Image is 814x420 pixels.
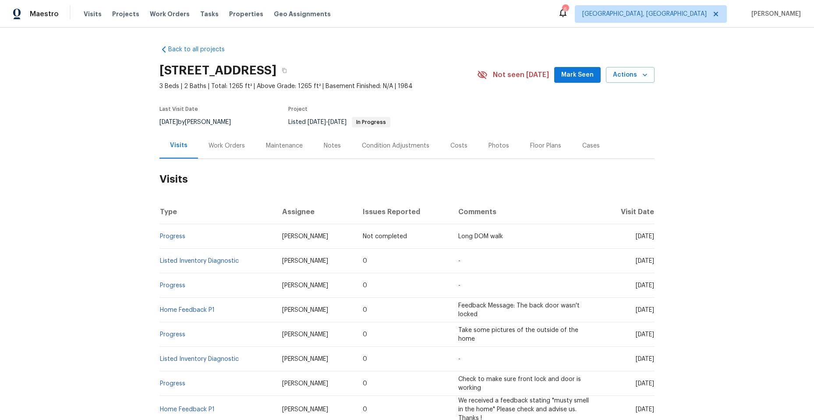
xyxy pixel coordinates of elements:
[288,106,308,112] span: Project
[159,200,275,224] th: Type
[159,106,198,112] span: Last Visit Date
[282,381,328,387] span: [PERSON_NAME]
[282,258,328,264] span: [PERSON_NAME]
[636,332,654,338] span: [DATE]
[159,117,241,127] div: by [PERSON_NAME]
[160,233,185,240] a: Progress
[84,10,102,18] span: Visits
[282,332,328,338] span: [PERSON_NAME]
[613,70,648,81] span: Actions
[362,141,429,150] div: Condition Adjustments
[274,10,331,18] span: Geo Assignments
[636,356,654,362] span: [DATE]
[493,71,549,79] span: Not seen [DATE]
[160,381,185,387] a: Progress
[458,233,503,240] span: Long DOM walk
[450,141,467,150] div: Costs
[200,11,219,17] span: Tasks
[282,307,328,313] span: [PERSON_NAME]
[636,233,654,240] span: [DATE]
[266,141,303,150] div: Maintenance
[324,141,341,150] div: Notes
[561,70,594,81] span: Mark Seen
[276,63,292,78] button: Copy Address
[458,303,580,318] span: Feedback Message: The back door wasn't locked
[530,141,561,150] div: Floor Plans
[363,406,367,413] span: 0
[170,141,188,150] div: Visits
[451,200,600,224] th: Comments
[363,233,407,240] span: Not completed
[159,45,244,54] a: Back to all projects
[150,10,190,18] span: Work Orders
[363,332,367,338] span: 0
[458,356,460,362] span: -
[458,282,460,289] span: -
[282,406,328,413] span: [PERSON_NAME]
[275,200,356,224] th: Assignee
[308,119,326,125] span: [DATE]
[209,141,245,150] div: Work Orders
[356,200,452,224] th: Issues Reported
[606,67,655,83] button: Actions
[159,159,655,200] h2: Visits
[458,258,460,264] span: -
[160,307,215,313] a: Home Feedback P1
[636,307,654,313] span: [DATE]
[488,141,509,150] div: Photos
[562,5,568,14] div: 6
[159,82,477,91] span: 3 Beds | 2 Baths | Total: 1265 ft² | Above Grade: 1265 ft² | Basement Finished: N/A | 1984
[160,282,185,289] a: Progress
[282,282,328,289] span: [PERSON_NAME]
[636,381,654,387] span: [DATE]
[229,10,263,18] span: Properties
[288,119,390,125] span: Listed
[353,120,389,125] span: In Progress
[328,119,347,125] span: [DATE]
[458,327,578,342] span: Take some pictures of the outside of the home
[363,356,367,362] span: 0
[458,376,581,391] span: Check to make sure front lock and door is working
[363,307,367,313] span: 0
[282,233,328,240] span: [PERSON_NAME]
[582,141,600,150] div: Cases
[112,10,139,18] span: Projects
[160,406,215,413] a: Home Feedback P1
[554,67,601,83] button: Mark Seen
[160,258,239,264] a: Listed Inventory Diagnostic
[600,200,655,224] th: Visit Date
[160,356,239,362] a: Listed Inventory Diagnostic
[282,356,328,362] span: [PERSON_NAME]
[636,406,654,413] span: [DATE]
[636,258,654,264] span: [DATE]
[160,332,185,338] a: Progress
[748,10,801,18] span: [PERSON_NAME]
[636,282,654,289] span: [DATE]
[363,381,367,387] span: 0
[159,66,276,75] h2: [STREET_ADDRESS]
[582,10,707,18] span: [GEOGRAPHIC_DATA], [GEOGRAPHIC_DATA]
[159,119,178,125] span: [DATE]
[363,282,367,289] span: 0
[308,119,347,125] span: -
[30,10,59,18] span: Maestro
[363,258,367,264] span: 0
